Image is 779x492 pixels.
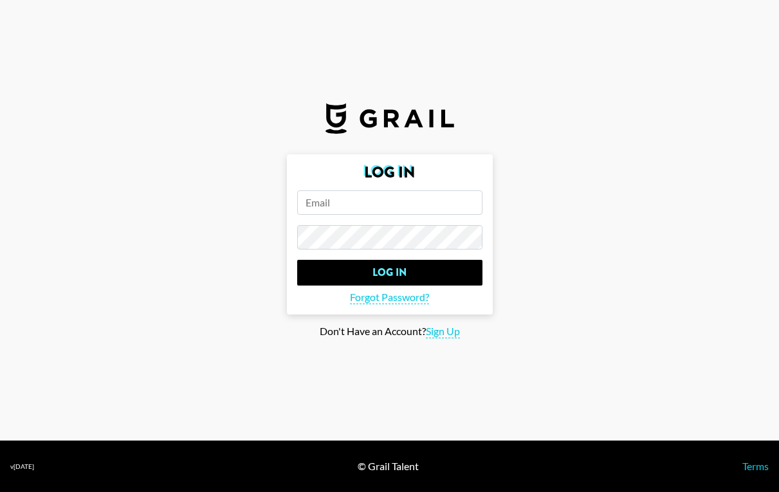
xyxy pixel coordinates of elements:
h2: Log In [297,165,482,180]
input: Log In [297,260,482,286]
span: Forgot Password? [350,291,429,304]
span: Sign Up [426,325,460,338]
div: © Grail Talent [358,460,419,473]
input: Email [297,190,482,215]
a: Terms [742,460,769,472]
div: v [DATE] [10,462,34,471]
img: Grail Talent Logo [325,103,454,134]
div: Don't Have an Account? [10,325,769,338]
